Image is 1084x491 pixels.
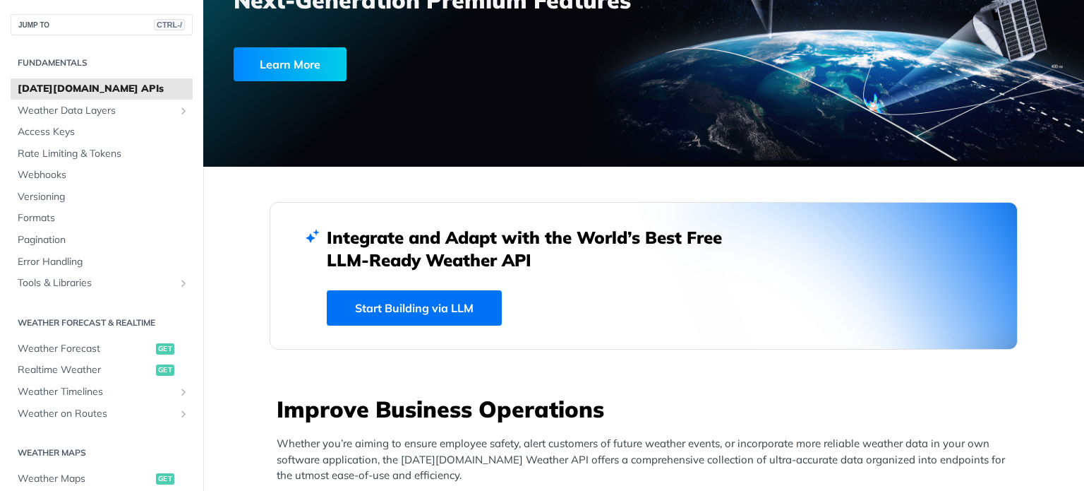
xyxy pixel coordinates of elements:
span: Webhooks [18,168,189,182]
span: Error Handling [18,255,189,269]
a: Learn More [234,47,574,81]
button: Show subpages for Tools & Libraries [178,278,189,289]
span: Formats [18,211,189,225]
button: JUMP TOCTRL-/ [11,14,193,35]
h2: Fundamentals [11,57,193,69]
span: Access Keys [18,125,189,139]
a: Tools & LibrariesShow subpages for Tools & Libraries [11,273,193,294]
span: Weather Maps [18,472,152,486]
button: Show subpages for Weather on Routes [178,408,189,420]
span: Weather Data Layers [18,104,174,118]
a: Weather Mapsget [11,468,193,490]
span: Versioning [18,190,189,204]
span: Pagination [18,233,189,247]
a: Weather Forecastget [11,338,193,360]
h2: Integrate and Adapt with the World’s Best Free LLM-Ready Weather API [327,226,743,271]
span: CTRL-/ [154,19,185,30]
span: Realtime Weather [18,363,152,377]
a: Start Building via LLM [327,290,502,326]
span: [DATE][DOMAIN_NAME] APIs [18,82,189,96]
span: Weather Forecast [18,342,152,356]
h2: Weather Forecast & realtime [11,317,193,329]
p: Whether you’re aiming to ensure employee safety, alert customers of future weather events, or inc... [277,436,1018,484]
a: Versioning [11,187,193,208]
a: Realtime Weatherget [11,360,193,381]
a: Formats [11,208,193,229]
a: Weather Data LayersShow subpages for Weather Data Layers [11,100,193,122]
a: Webhooks [11,165,193,186]
a: Access Keys [11,122,193,143]
span: Weather on Routes [18,407,174,421]
span: Weather Timelines [18,385,174,399]
button: Show subpages for Weather Timelines [178,386,189,398]
a: Error Handling [11,252,193,273]
span: Tools & Libraries [18,276,174,290]
span: Rate Limiting & Tokens [18,147,189,161]
a: [DATE][DOMAIN_NAME] APIs [11,78,193,100]
span: get [156,473,174,485]
a: Weather on RoutesShow subpages for Weather on Routes [11,403,193,425]
span: get [156,365,174,376]
div: Learn More [234,47,347,81]
a: Rate Limiting & Tokens [11,143,193,165]
button: Show subpages for Weather Data Layers [178,105,189,117]
a: Pagination [11,230,193,251]
span: get [156,343,174,355]
h3: Improve Business Operations [277,394,1018,425]
h2: Weather Maps [11,446,193,459]
a: Weather TimelinesShow subpages for Weather Timelines [11,381,193,403]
